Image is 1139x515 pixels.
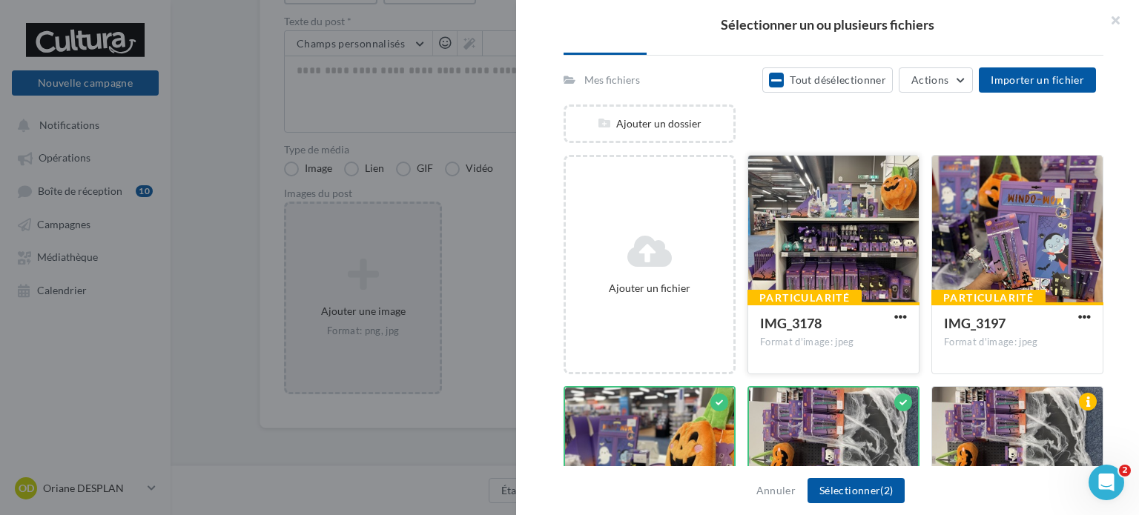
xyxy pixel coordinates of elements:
[979,67,1096,93] button: Importer un fichier
[540,18,1115,31] h2: Sélectionner un ou plusieurs fichiers
[931,290,1046,306] div: Particularité
[880,484,893,496] span: (2)
[808,478,905,503] button: Sélectionner(2)
[1089,465,1124,500] iframe: Intercom live chat
[584,73,640,87] div: Mes fichiers
[899,67,973,93] button: Actions
[944,315,1006,331] span: IMG_3197
[944,336,1091,349] div: Format d'image: jpeg
[762,67,893,93] button: Tout désélectionner
[911,73,948,86] span: Actions
[760,315,822,331] span: IMG_3178
[1119,465,1131,476] span: 2
[566,116,733,131] div: Ajouter un dossier
[747,290,862,306] div: Particularité
[572,281,727,296] div: Ajouter un fichier
[760,336,907,349] div: Format d'image: jpeg
[991,73,1084,86] span: Importer un fichier
[750,482,802,499] button: Annuler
